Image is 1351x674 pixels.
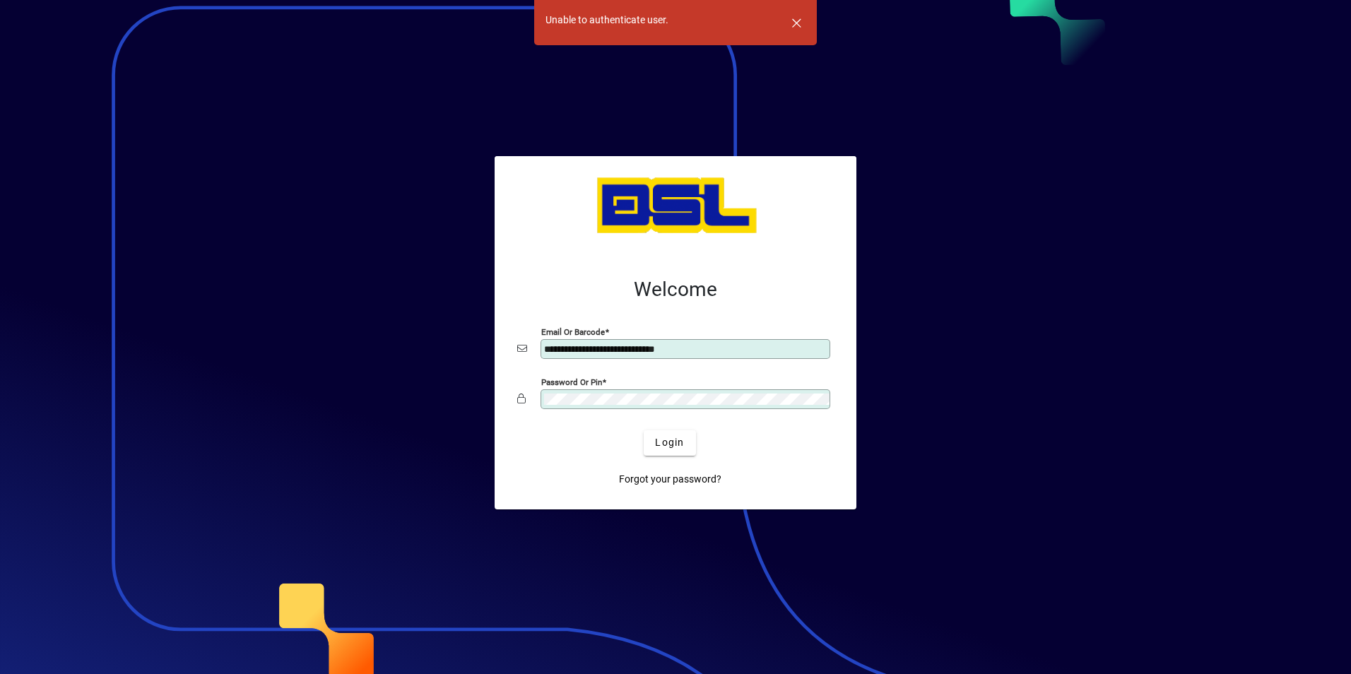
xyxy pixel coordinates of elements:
[541,377,602,386] mat-label: Password or Pin
[655,435,684,450] span: Login
[545,13,668,28] div: Unable to authenticate user.
[613,467,727,492] a: Forgot your password?
[644,430,695,456] button: Login
[517,278,834,302] h2: Welcome
[541,326,605,336] mat-label: Email or Barcode
[779,6,813,40] button: Dismiss
[619,472,721,487] span: Forgot your password?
